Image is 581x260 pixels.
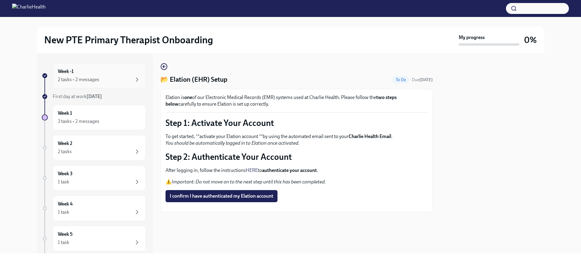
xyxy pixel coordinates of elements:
[160,75,227,84] h4: 📂 Elation (EHR) Setup
[58,179,69,185] div: 1 task
[166,94,428,107] p: Elation is of our Electronic Medical Records (EMR) systems used at Charlie Health. Please follow ...
[53,94,102,99] span: First day at work
[58,140,72,147] h6: Week 2
[87,94,102,99] strong: [DATE]
[166,140,300,146] em: You should be automatically logged in to Elation once activated.
[166,117,428,128] p: Step 1: Activate Your Account
[58,201,73,207] h6: Week 4
[166,151,428,162] p: Step 2: Authenticate Your Account
[58,170,73,177] h6: Week 3
[419,77,433,82] strong: [DATE]
[524,35,537,45] h3: 0%
[58,76,99,83] div: 2 tasks • 2 messages
[392,77,409,82] span: To Do
[58,148,72,155] div: 2 tasks
[42,135,146,160] a: Week 22 tasks
[58,239,69,246] div: 1 task
[42,196,146,221] a: Week 41 task
[349,133,391,139] strong: Charlie Health Email
[12,4,46,13] img: CharlieHealth
[170,193,273,199] span: I confirm I have authenticated my Elation account
[42,165,146,191] a: Week 31 task
[58,68,74,75] h6: Week -1
[459,34,485,41] strong: My progress
[166,133,428,146] p: To get started, **activate your Elation account **by using the automated email sent to your .
[42,105,146,130] a: Week 13 tasks • 2 messages
[412,77,433,83] span: September 12th, 2025 10:00
[262,167,317,173] strong: authenticate your account
[58,231,73,238] h6: Week 5
[184,94,192,100] strong: one
[166,179,428,185] p: ⚠️
[172,179,326,185] em: Important: Do not move on to the next step until this has been completed.
[58,118,99,125] div: 3 tasks • 2 messages
[166,167,428,174] p: After logging in, follow the instructions to .
[412,77,433,82] span: Due
[58,209,69,216] div: 1 task
[42,226,146,251] a: Week 51 task
[166,190,277,202] button: I confirm I have authenticated my Elation account
[44,34,213,46] h2: New PTE Primary Therapist Onboarding
[246,167,258,173] a: HERE
[42,63,146,88] a: Week -12 tasks • 2 messages
[58,110,72,117] h6: Week 1
[42,93,146,100] a: First day at work[DATE]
